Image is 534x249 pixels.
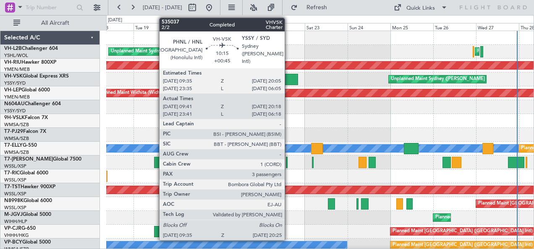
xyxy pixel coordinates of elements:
[4,143,23,148] span: T7-ELLY
[4,143,37,148] a: T7-ELLYG-550
[4,198,24,203] span: N8998K
[4,129,23,134] span: T7-PJ29
[390,1,452,14] button: Quick Links
[4,232,29,239] a: VHHH/HKG
[393,225,533,238] div: Planned Maint [GEOGRAPHIC_DATA] ([GEOGRAPHIC_DATA] Intl)
[4,94,30,100] a: YMEN/MEB
[4,60,56,65] a: VH-RIUHawker 800XP
[305,23,348,31] div: Sat 23
[4,171,48,176] a: T7-RICGlobal 6000
[22,20,89,26] span: All Aircraft
[406,4,435,13] div: Quick Links
[4,80,26,86] a: YSSY/SYD
[4,198,52,203] a: N8998KGlobal 6000
[219,23,262,31] div: Thu 21
[4,184,55,189] a: T7-TSTHawker 900XP
[4,60,21,65] span: VH-RIU
[4,66,30,73] a: YMEN/MEB
[4,129,46,134] a: T7-PJ29Falcon 7X
[287,1,337,14] button: Refresh
[4,226,36,231] a: VP-CJRG-650
[348,23,390,31] div: Sun 24
[4,157,81,162] a: T7-[PERSON_NAME]Global 7500
[299,5,335,10] span: Refresh
[4,135,29,142] a: WMSA/SZB
[4,115,48,120] a: 9H-VSLKFalcon 7X
[433,23,476,31] div: Tue 26
[4,191,26,197] a: WSSL/XSP
[4,74,23,79] span: VH-VSK
[4,226,21,231] span: VP-CJR
[93,87,197,99] div: Unplanned Maint Wichita (Wichita Mid-continent)
[4,157,53,162] span: T7-[PERSON_NAME]
[4,212,51,217] a: M-JGVJGlobal 5000
[4,171,20,176] span: T7-RIC
[4,74,69,79] a: VH-VSKGlobal Express XRS
[4,101,25,106] span: N604AU
[391,73,494,86] div: Unplanned Maint Sydney ([PERSON_NAME] Intl)
[9,16,91,30] button: All Aircraft
[4,101,61,106] a: N604AUChallenger 604
[4,218,27,225] a: WIHH/HLP
[4,177,26,183] a: WSSL/XSP
[4,108,26,114] a: YSSY/SYD
[143,4,182,11] span: [DATE] - [DATE]
[26,1,74,14] input: Trip Number
[133,23,176,31] div: Tue 19
[4,46,58,51] a: VH-L2BChallenger 604
[4,88,50,93] a: VH-LEPGlobal 6000
[4,115,25,120] span: 9H-VSLK
[4,149,29,156] a: WMSA/SZB
[91,23,133,31] div: Mon 18
[390,23,433,31] div: Mon 25
[4,46,22,51] span: VH-L2B
[4,205,26,211] a: WSSL/XSP
[4,122,29,128] a: WMSA/SZB
[4,240,51,245] a: VP-BCYGlobal 5000
[4,184,21,189] span: T7-TST
[4,88,21,93] span: VH-LEP
[4,212,23,217] span: M-JGVJ
[476,23,519,31] div: Wed 27
[176,23,219,31] div: Wed 20
[4,163,26,169] a: WSSL/XSP
[4,52,28,59] a: YSHL/WOL
[262,23,305,31] div: Fri 22
[108,17,122,24] div: [DATE]
[111,45,214,58] div: Unplanned Maint Sydney ([PERSON_NAME] Intl)
[4,240,22,245] span: VP-BCY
